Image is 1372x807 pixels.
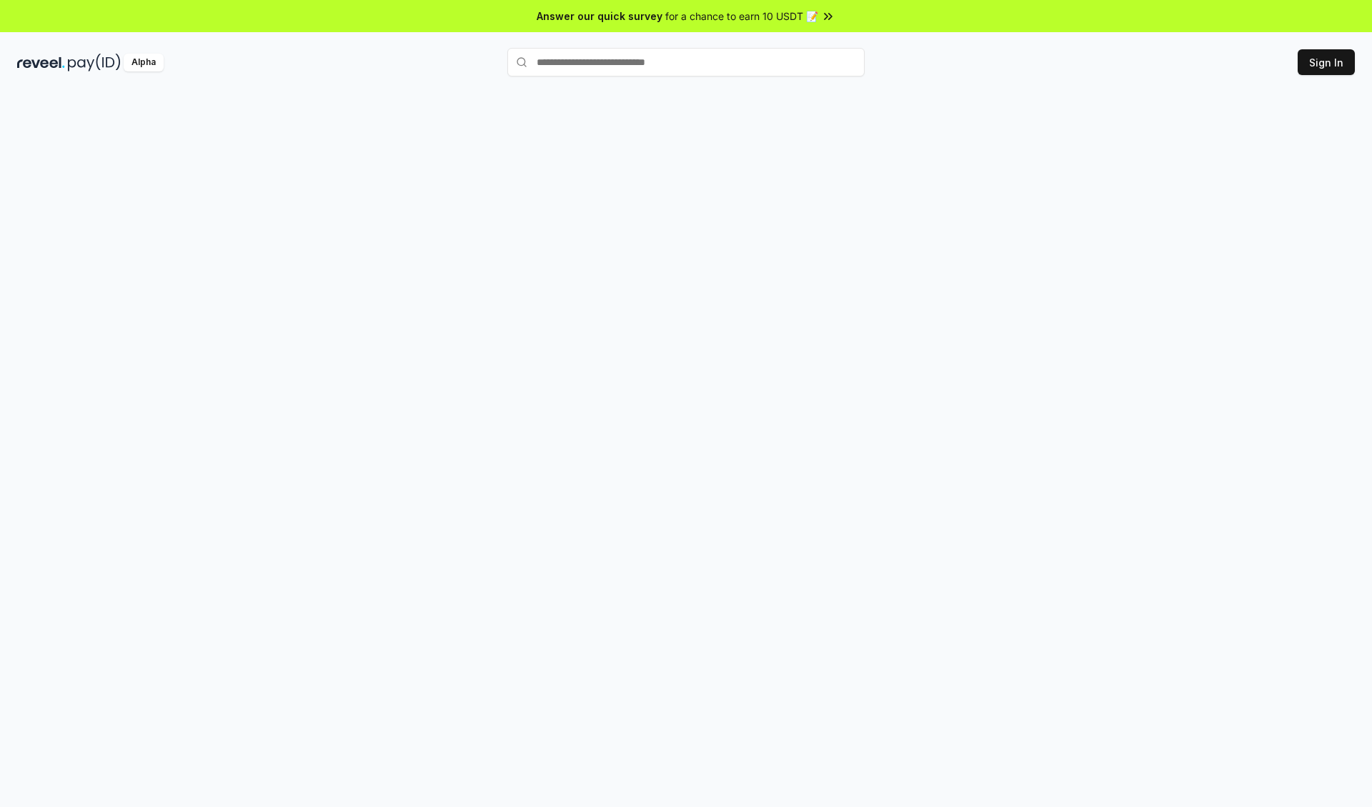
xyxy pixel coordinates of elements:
img: reveel_dark [17,54,65,71]
button: Sign In [1298,49,1355,75]
span: Answer our quick survey [537,9,662,24]
span: for a chance to earn 10 USDT 📝 [665,9,818,24]
div: Alpha [124,54,164,71]
img: pay_id [68,54,121,71]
